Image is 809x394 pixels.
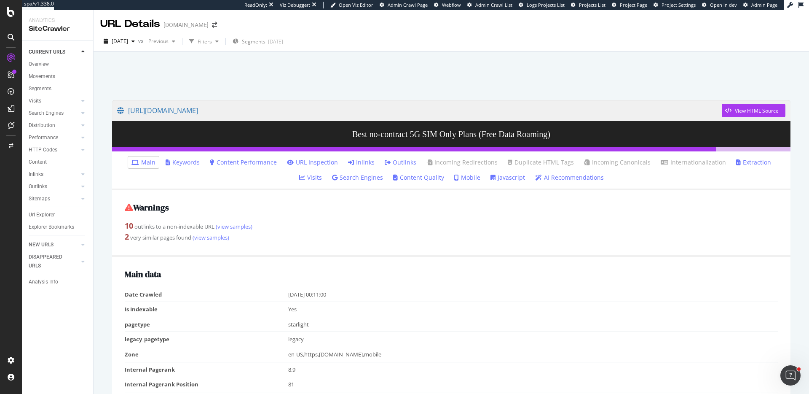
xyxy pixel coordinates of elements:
a: Extraction [736,158,771,167]
a: Outlinks [385,158,416,167]
span: Admin Page [751,2,777,8]
div: Segments [29,84,51,93]
h2: Warnings [125,203,778,212]
div: Viz Debugger: [280,2,310,8]
td: legacy_pagetype [125,332,288,347]
div: View HTML Source [735,107,779,114]
a: Webflow [434,2,461,8]
a: URL Inspection [287,158,338,167]
a: Admin Crawl List [467,2,512,8]
button: Previous [145,35,179,48]
a: [URL][DOMAIN_NAME] [117,100,722,121]
div: HTTP Codes [29,146,57,154]
div: Inlinks [29,170,43,179]
a: Content [29,158,87,167]
a: Search Engines [29,109,79,118]
div: Visits [29,97,41,105]
a: Project Page [612,2,647,8]
td: 81 [288,377,778,392]
a: Content Quality [393,173,444,182]
span: vs [138,37,145,44]
a: CURRENT URLS [29,48,79,57]
a: Movements [29,72,87,81]
div: [DATE] [268,38,283,45]
span: Project Settings [662,2,696,8]
td: Internal Pagerank [125,362,288,377]
a: (view samples) [214,223,252,230]
td: [DATE] 00:11:00 [288,287,778,302]
iframe: Intercom live chat [780,365,801,386]
button: Filters [186,35,222,48]
td: pagetype [125,317,288,332]
td: Is Indexable [125,302,288,317]
div: Explorer Bookmarks [29,223,74,232]
div: ReadOnly: [244,2,267,8]
a: (view samples) [191,234,229,241]
a: HTTP Codes [29,146,79,154]
div: Analytics [29,17,86,24]
strong: 10 [125,221,133,231]
div: very similar pages found [125,232,778,243]
td: starlight [288,317,778,332]
a: Overview [29,60,87,69]
div: arrow-right-arrow-left [212,22,217,28]
div: Outlinks [29,182,47,191]
span: Webflow [442,2,461,8]
a: Admin Crawl Page [380,2,428,8]
td: Internal Pagerank Position [125,377,288,392]
span: Segments [242,38,265,45]
div: Overview [29,60,49,69]
a: Javascript [490,173,525,182]
a: Url Explorer [29,210,87,219]
a: Duplicate HTML Tags [508,158,574,167]
a: Segments [29,84,87,93]
td: Zone [125,347,288,362]
a: Visits [299,173,322,182]
button: Segments[DATE] [229,35,287,48]
strong: 2 [125,232,129,242]
span: Project Page [620,2,647,8]
a: DISAPPEARED URLS [29,253,79,270]
a: Open Viz Editor [330,2,373,8]
a: Distribution [29,121,79,130]
a: Outlinks [29,182,79,191]
div: SiteCrawler [29,24,86,34]
span: Open in dev [710,2,737,8]
a: AI Recommendations [535,173,604,182]
span: Admin Crawl Page [388,2,428,8]
a: Performance [29,133,79,142]
a: Content Performance [210,158,277,167]
span: Logs Projects List [527,2,565,8]
a: Admin Page [743,2,777,8]
div: NEW URLS [29,240,54,249]
span: Admin Crawl List [475,2,512,8]
div: outlinks to a non-indexable URL [125,221,778,232]
h3: Best no-contract 5G SIM Only Plans (Free Data Roaming) [112,121,790,147]
td: 8.9 [288,362,778,377]
a: Project Settings [654,2,696,8]
span: Open Viz Editor [339,2,373,8]
button: [DATE] [100,35,138,48]
td: en-US,https,[DOMAIN_NAME],mobile [288,347,778,362]
a: Logs Projects List [519,2,565,8]
div: [DOMAIN_NAME] [163,21,209,29]
a: Main [131,158,155,167]
div: Performance [29,133,58,142]
a: Keywords [166,158,200,167]
a: Analysis Info [29,278,87,286]
span: Projects List [579,2,605,8]
a: NEW URLS [29,240,79,249]
a: Internationalization [661,158,726,167]
a: Visits [29,97,79,105]
span: Previous [145,38,169,45]
div: DISAPPEARED URLS [29,253,71,270]
a: Incoming Canonicals [584,158,651,167]
td: legacy [288,332,778,347]
div: Url Explorer [29,210,55,219]
a: Search Engines [332,173,383,182]
div: Distribution [29,121,55,130]
a: Sitemaps [29,194,79,203]
span: 2025 Oct. 5th [112,38,128,45]
div: Analysis Info [29,278,58,286]
div: Movements [29,72,55,81]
